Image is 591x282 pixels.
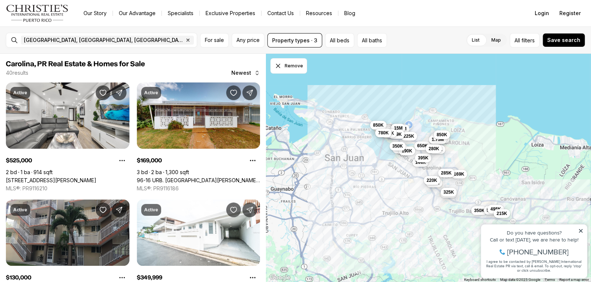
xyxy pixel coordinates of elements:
[438,169,455,177] button: 285K
[96,202,110,217] button: Save Property: 123 PR190 / SERATE #123
[112,85,127,100] button: Share Property
[270,58,307,74] button: Dismiss drawing
[542,33,585,47] button: Save search
[30,35,92,42] span: [PHONE_NUMBER]
[242,85,257,100] button: Share Property
[392,143,403,149] span: 350K
[496,210,507,216] span: 215K
[494,209,510,218] button: 215K
[490,206,501,212] span: 495K
[378,130,389,135] span: 780K
[454,171,464,177] span: 169K
[162,8,199,18] a: Specialists
[200,33,229,47] button: For sale
[232,33,264,47] button: Any price
[429,145,445,154] button: 212K
[13,207,27,213] p: Active
[471,206,488,215] button: 350K
[8,17,106,22] div: Do you have questions?
[144,207,158,213] p: Active
[300,8,338,18] a: Resources
[261,8,300,18] button: Contact Us
[414,141,431,150] button: 650K
[24,37,184,43] span: [GEOGRAPHIC_DATA], [GEOGRAPHIC_DATA], [GEOGRAPHIC_DATA]
[434,130,450,139] button: 850K
[399,146,415,155] button: 190K
[236,37,260,43] span: Any price
[338,8,361,18] a: Blog
[144,90,158,96] p: Active
[440,189,457,198] button: 595K
[112,202,127,217] button: Share Property
[6,60,145,68] span: Carolina, PR Real Estate & Homes for Sale
[510,33,540,47] button: Allfilters
[474,207,485,213] span: 350K
[375,128,392,137] button: 780K
[466,34,485,47] label: List
[13,90,27,96] p: Active
[426,144,442,153] button: 280K
[433,134,444,140] span: 250K
[200,8,261,18] a: Exclusive Properties
[394,125,402,131] span: 15M
[245,153,260,168] button: Property options
[535,10,549,16] span: Login
[417,142,428,148] span: 650K
[555,6,585,21] button: Register
[242,202,257,217] button: Share Property
[137,177,260,184] a: 96-16 URB. VILLA CAROLINA, CAROLINA PR, 00984
[370,120,387,129] button: 850K
[415,159,426,165] span: 144K
[96,85,110,100] button: Save Property: 5803 RAQUET CLUB CALLE TARTAK ISLA VERDE/CAROL
[429,135,447,144] button: 1.75M
[427,177,437,183] span: 220K
[231,70,251,76] span: Newest
[381,128,397,137] button: 425K
[444,189,454,195] span: 325K
[441,188,457,197] button: 325K
[9,45,105,59] span: I agree to be contacted by [PERSON_NAME] International Real Estate PR via text, call & email. To ...
[6,177,96,184] a: 5803 RAQUET CLUB CALLE TARTAK ISLA VERDE/CAROL, CAROLINA PR, 00979
[412,158,429,166] button: 144K
[484,205,500,214] button: 550K
[400,131,417,140] button: 225K
[559,10,581,16] span: Register
[113,8,161,18] a: Our Advantage
[418,155,428,161] span: 395K
[415,153,431,162] button: 395K
[402,148,412,154] span: 190K
[432,137,444,142] span: 1.75M
[226,202,241,217] button: Save Property: 353 PRINCIPAL
[515,36,520,44] span: All
[441,170,452,176] span: 285K
[487,207,497,213] span: 550K
[424,176,440,184] button: 220K
[403,133,414,139] span: 225K
[388,130,405,139] button: 589K
[357,33,387,47] button: All baths
[395,146,406,152] span: 229K
[521,36,535,44] span: filters
[389,142,406,151] button: 350K
[485,34,507,47] label: Map
[437,132,447,138] span: 850K
[227,66,264,80] button: Newest
[391,131,402,137] span: 589K
[6,4,69,22] img: logo
[487,204,504,213] button: 495K
[451,170,467,179] button: 169K
[115,153,129,168] button: Property options
[426,178,442,187] button: 130K
[373,122,384,128] span: 850K
[547,37,580,43] span: Save search
[391,124,405,133] button: 15M
[8,24,106,29] div: Call or text [DATE], we are here to help!
[429,180,439,186] span: 130K
[428,146,439,152] span: 280K
[205,37,224,43] span: For sale
[226,85,241,100] button: Save Property: 96-16 URB. VILLA CAROLINA
[78,8,113,18] a: Our Story
[6,70,28,76] p: 40 results
[267,33,322,47] button: Property types · 3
